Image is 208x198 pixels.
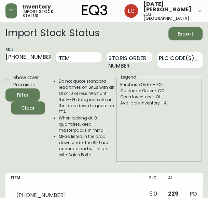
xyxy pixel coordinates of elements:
[120,74,137,80] legend: Legend
[23,4,51,10] span: Inventory
[23,10,59,18] h5: import stock status
[59,133,116,158] li: MFGs listed in the drop down under the SKU are accurate and will align with Sales Portal.
[59,115,116,133] li: When looking at OI quantities, keep masterpacks in mind.
[16,104,40,112] span: Clear
[5,27,99,40] h2: Import Stock Status
[59,78,116,115] li: Do not quote standard lead times on SKUs with an OI of 10 or less. Wait until the MFG date popula...
[143,173,162,188] th: PLC
[168,190,178,198] span: 229
[143,12,192,20] h5: eq3 [GEOGRAPHIC_DATA]
[5,88,40,101] button: Filter
[5,173,143,188] th: Item
[120,94,198,100] div: Open Inventory - OI
[162,173,184,188] th: AI
[120,82,198,88] div: Purchase Order - PO
[124,4,138,18] img: 2638f148bab13be18035375ceda1d187
[120,100,198,106] div: Available Inventory - AI
[11,101,45,114] button: Clear
[120,88,198,94] div: Customer Order - CO
[17,91,29,99] div: Filter
[174,30,197,38] span: Export
[168,27,203,40] button: Export
[13,74,40,88] span: Show Over Promised
[143,1,192,12] span: [DATE][PERSON_NAME]
[82,5,107,16] img: logo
